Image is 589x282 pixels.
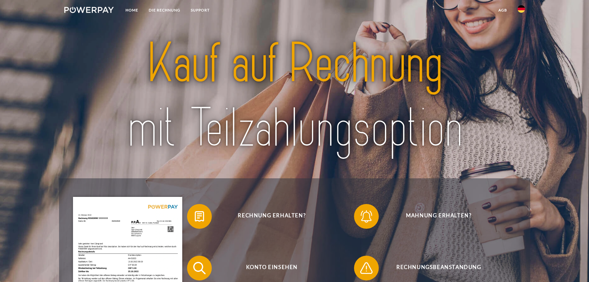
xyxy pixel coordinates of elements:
button: Rechnung erhalten? [187,204,348,229]
a: DIE RECHNUNG [143,5,186,16]
a: Home [120,5,143,16]
span: Rechnung erhalten? [196,204,348,229]
img: qb_search.svg [192,260,207,276]
span: Konto einsehen [196,256,348,280]
img: qb_warning.svg [359,260,374,276]
span: Rechnungsbeanstandung [363,256,514,280]
a: SUPPORT [186,5,215,16]
span: Mahnung erhalten? [363,204,514,229]
button: Rechnungsbeanstandung [354,256,515,280]
button: Mahnung erhalten? [354,204,515,229]
button: Konto einsehen [187,256,348,280]
img: qb_bell.svg [359,209,374,224]
a: agb [493,5,512,16]
img: de [518,5,525,13]
img: logo-powerpay-white.svg [64,7,114,13]
img: title-powerpay_de.svg [87,28,502,164]
img: qb_bill.svg [192,209,207,224]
